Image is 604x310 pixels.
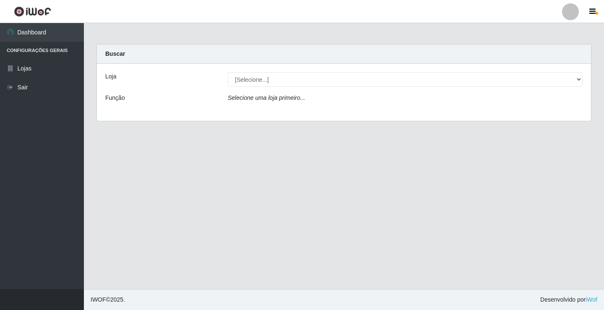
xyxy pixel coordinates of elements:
a: iWof [586,296,597,303]
i: Selecione uma loja primeiro... [228,94,305,101]
span: IWOF [91,296,106,303]
strong: Buscar [105,50,125,57]
label: Loja [105,72,116,81]
span: Desenvolvido por [540,295,597,304]
label: Função [105,94,125,102]
img: CoreUI Logo [14,6,51,17]
span: © 2025 . [91,295,125,304]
